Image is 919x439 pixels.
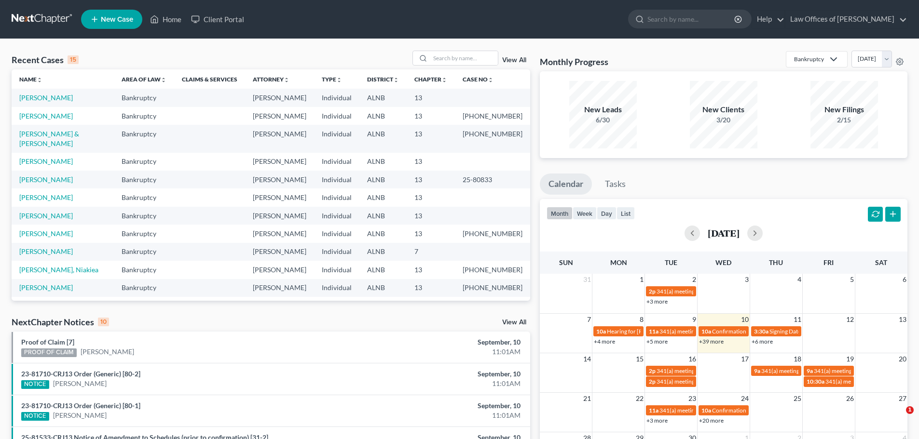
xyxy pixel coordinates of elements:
[19,157,73,165] a: [PERSON_NAME]
[174,69,245,89] th: Claims & Services
[752,11,784,28] a: Help
[407,171,455,188] td: 13
[594,338,615,345] a: +4 more
[617,207,635,220] button: list
[825,378,919,385] span: 341(a) meeting for [PERSON_NAME]
[359,188,407,206] td: ALNB
[699,338,724,345] a: +39 more
[712,407,822,414] span: Confirmation hearing for [PERSON_NAME]
[845,353,855,365] span: 19
[582,274,592,285] span: 31
[502,319,526,326] a: View All
[19,266,98,274] a: [PERSON_NAME], Niakiea
[407,243,455,261] td: 7
[21,380,49,389] div: NOTICE
[322,76,342,83] a: Typeunfold_more
[455,125,530,152] td: [PHONE_NUMBER]
[752,338,773,345] a: +6 more
[810,104,878,115] div: New Filings
[19,193,73,201] a: [PERSON_NAME]
[359,89,407,106] td: ALNB
[769,258,783,266] span: Thu
[161,77,166,83] i: unfold_more
[646,298,668,305] a: +3 more
[114,297,174,315] td: Bankruptcy
[359,171,407,188] td: ALNB
[898,314,907,325] span: 13
[649,328,658,335] span: 11a
[360,379,521,388] div: 11:01AM
[360,337,521,347] div: September, 10
[754,367,760,374] span: 9a
[793,353,802,365] span: 18
[635,393,645,404] span: 22
[785,11,907,28] a: Law Offices of [PERSON_NAME]
[569,115,637,125] div: 6/30
[245,89,314,106] td: [PERSON_NAME]
[53,379,107,388] a: [PERSON_NAME]
[649,407,658,414] span: 11a
[639,314,645,325] span: 8
[114,171,174,188] td: Bankruptcy
[359,243,407,261] td: ALNB
[659,328,753,335] span: 341(a) meeting for [PERSON_NAME]
[488,77,494,83] i: unfold_more
[875,258,887,266] span: Sat
[649,378,656,385] span: 2p
[284,77,289,83] i: unfold_more
[314,125,359,152] td: Individual
[540,56,608,67] h3: Monthly Progress
[114,243,174,261] td: Bankruptcy
[796,274,802,285] span: 4
[114,89,174,106] td: Bankruptcy
[359,153,407,171] td: ALNB
[19,283,73,292] a: [PERSON_NAME]
[712,328,822,335] span: Confirmation hearing for [PERSON_NAME]
[754,328,768,335] span: 3:30a
[407,125,455,152] td: 13
[646,417,668,424] a: +3 more
[582,353,592,365] span: 14
[665,258,677,266] span: Tue
[359,279,407,297] td: ALNB
[540,173,592,195] a: Calendar
[19,76,42,83] a: Nameunfold_more
[455,279,530,297] td: [PHONE_NUMBER]
[101,16,133,23] span: New Case
[19,229,73,238] a: [PERSON_NAME]
[740,353,750,365] span: 17
[314,207,359,225] td: Individual
[649,288,656,295] span: 2p
[639,274,645,285] span: 1
[430,51,498,65] input: Search by name...
[68,55,79,64] div: 15
[547,207,573,220] button: month
[114,279,174,297] td: Bankruptcy
[649,367,656,374] span: 2p
[807,367,813,374] span: 9a
[455,107,530,125] td: [PHONE_NUMBER]
[19,247,73,255] a: [PERSON_NAME]
[21,401,140,410] a: 23-81710-CRJ13 Order (Generic) [80-1]
[597,207,617,220] button: day
[245,107,314,125] td: [PERSON_NAME]
[245,243,314,261] td: [PERSON_NAME]
[596,328,606,335] span: 10a
[610,258,627,266] span: Mon
[253,76,289,83] a: Attorneyunfold_more
[647,10,736,28] input: Search by name...
[740,393,750,404] span: 24
[898,393,907,404] span: 27
[582,393,592,404] span: 21
[690,104,757,115] div: New Clients
[359,207,407,225] td: ALNB
[314,153,359,171] td: Individual
[367,76,399,83] a: Districtunfold_more
[314,225,359,242] td: Individual
[845,314,855,325] span: 12
[761,367,905,374] span: 341(a) meeting for [PERSON_NAME] & [PERSON_NAME]
[314,89,359,106] td: Individual
[359,107,407,125] td: ALNB
[886,406,909,429] iframe: Intercom live chat
[573,207,597,220] button: week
